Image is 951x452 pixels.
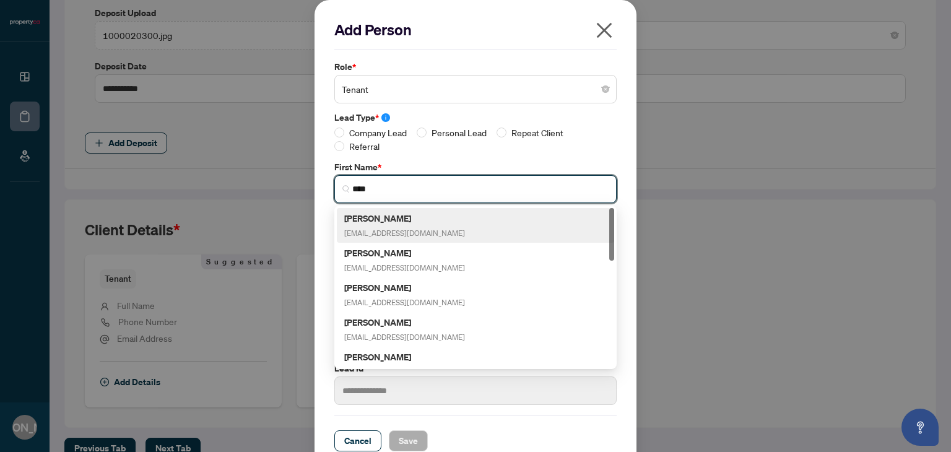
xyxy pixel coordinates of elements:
[334,20,617,40] h2: Add Person
[344,211,465,225] h5: [PERSON_NAME]
[901,409,939,446] button: Open asap
[344,298,465,307] span: [EMAIL_ADDRESS][DOMAIN_NAME]
[427,126,492,139] span: Personal Lead
[389,430,428,451] button: Save
[344,280,465,295] h5: [PERSON_NAME]
[602,85,609,93] span: close-circle
[344,332,465,342] span: [EMAIL_ADDRESS][DOMAIN_NAME]
[344,350,465,364] h5: [PERSON_NAME]
[506,126,568,139] span: Repeat Client
[334,362,617,375] label: Lead Id
[594,20,614,40] span: close
[344,263,465,272] span: [EMAIL_ADDRESS][DOMAIN_NAME]
[334,60,617,74] label: Role
[344,228,465,238] span: [EMAIL_ADDRESS][DOMAIN_NAME]
[344,139,384,153] span: Referral
[342,77,609,101] span: Tenant
[334,430,381,451] button: Cancel
[334,111,617,124] label: Lead Type
[381,113,390,122] span: info-circle
[344,315,465,329] h5: [PERSON_NAME]
[342,185,350,193] img: search_icon
[344,126,412,139] span: Company Lead
[344,246,465,260] h5: [PERSON_NAME]
[334,160,617,174] label: First Name
[344,431,371,451] span: Cancel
